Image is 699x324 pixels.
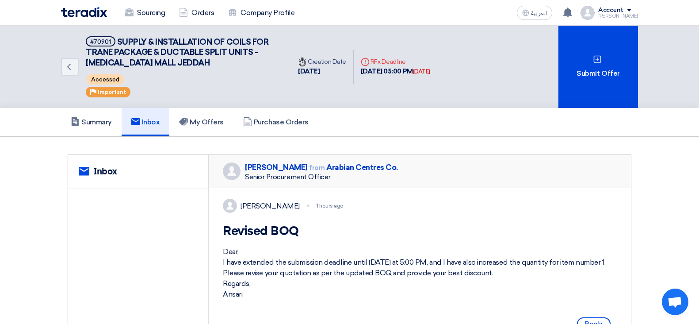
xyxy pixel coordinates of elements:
a: Sourcing [118,3,172,23]
img: profile_test.png [581,6,595,20]
img: Teradix logo [61,7,107,17]
span: SUPPLY & INSTALLATION OF COILS FOR TRANE PACKAGE & DUCTABLE SPLIT UNITS - [MEDICAL_DATA] MALL JEDDAH [86,37,268,68]
div: [PERSON_NAME] Arabian Centres Co. [245,162,398,173]
div: [PERSON_NAME] [241,201,300,212]
img: profile_test.png [223,199,237,213]
div: [DATE] [413,67,430,76]
h5: SUPPLY & INSTALLATION OF COILS FOR TRANE PACKAGE & DUCTABLE SPLIT UNITS - YASMIN MALL JEDDAH [86,36,280,68]
div: Account [598,7,623,14]
div: [PERSON_NAME] [598,14,638,19]
h5: Purchase Orders [243,118,309,127]
div: [DATE] 05:00 PM [361,66,430,77]
h1: Revised BOQ [223,224,617,239]
span: Accessed [87,74,124,85]
div: 1 hours ago [317,202,344,210]
div: Creation Date [298,57,346,66]
h5: My Offers [179,118,224,127]
div: Senior Procurement Officer [245,173,398,181]
div: RFx Deadline [361,57,430,66]
a: Summary [61,108,122,136]
h2: Inbox [94,166,117,177]
div: Dear, I have extended the submission deadline until [DATE] at 5:00 PM, and I have also increased ... [223,247,617,300]
a: My Offers [169,108,233,136]
a: Inbox [122,108,170,136]
div: #70901 [90,39,111,45]
a: Purchase Orders [233,108,318,136]
span: from [309,164,325,172]
span: Important [98,89,126,95]
a: Orders [172,3,221,23]
div: [DATE] [298,66,346,77]
button: العربية [517,6,552,20]
div: Submit Offer [558,26,638,108]
span: العربية [531,10,547,16]
h5: Summary [71,118,112,127]
a: Company Profile [221,3,302,23]
a: Open chat [662,289,688,315]
h5: Inbox [131,118,160,127]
